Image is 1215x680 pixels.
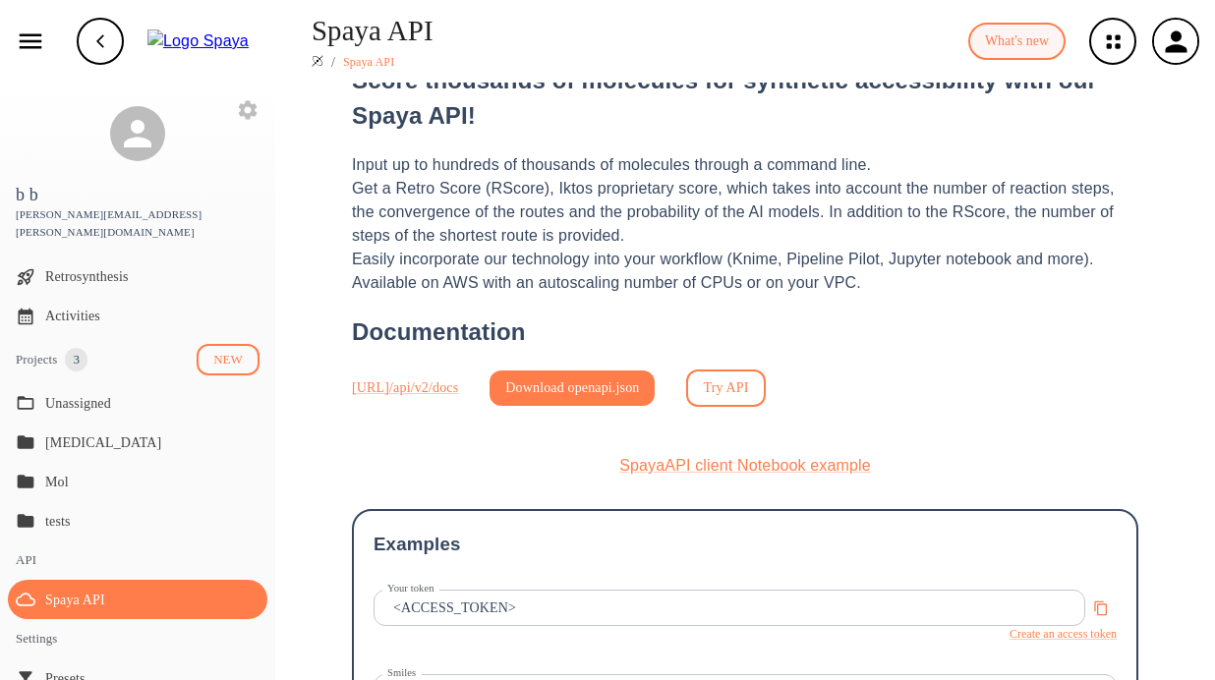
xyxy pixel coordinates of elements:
[387,665,416,680] label: Smiles
[352,314,1138,350] h2: Documentation
[45,472,202,492] p: Mol
[352,177,1138,248] div: Get a Retro Score (RScore), Iktos proprietary score, which takes into account the number of react...
[387,581,434,595] label: Your token
[45,590,260,610] span: Spaya API
[197,344,260,376] button: NEW
[45,393,260,414] span: Unassigned
[352,377,458,398] a: [URL]/api/v2/docs
[45,511,202,532] p: tests
[8,257,267,297] div: Retrosynthesis
[45,432,202,453] p: [MEDICAL_DATA]
[8,462,267,501] div: Mol
[16,348,57,371] div: Projects
[8,383,267,423] div: Unassigned
[312,10,434,52] p: Spaya API
[490,370,655,407] a: Download openapi.json
[8,501,267,540] div: tests
[352,271,1138,295] div: Available on AWS with an autoscaling number of CPUs or on your VPC.
[1010,626,1117,643] button: Create an access token
[312,55,323,67] img: Spaya logo
[352,454,1138,478] button: SpayaAPI client Notebook example
[1085,593,1117,624] button: Copy to clipboard
[8,297,267,336] div: Activities
[45,266,260,287] span: Retrosynthesis
[343,54,394,71] p: Spaya API
[352,63,1138,134] h2: Score thousands of molecules for synthetic accessibility with our Spaya API!
[45,306,260,326] span: Activities
[147,29,249,53] img: Logo Spaya
[352,153,1138,177] div: Input up to hundreds of thousands of molecules through a command line.
[16,205,260,242] span: [PERSON_NAME][EMAIL_ADDRESS][PERSON_NAME][DOMAIN_NAME]
[686,369,765,408] a: Try API
[331,52,335,73] li: /
[8,580,267,619] div: Spaya API
[374,531,1117,558] h3: Examples
[16,185,260,205] h3: b b
[8,423,267,462] div: [MEDICAL_DATA]
[968,23,1066,61] button: What's new
[352,248,1138,271] div: Easily incorporate our technology into your workflow (Knime, Pipeline Pilot, Jupyter notebook and...
[65,350,87,369] span: 3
